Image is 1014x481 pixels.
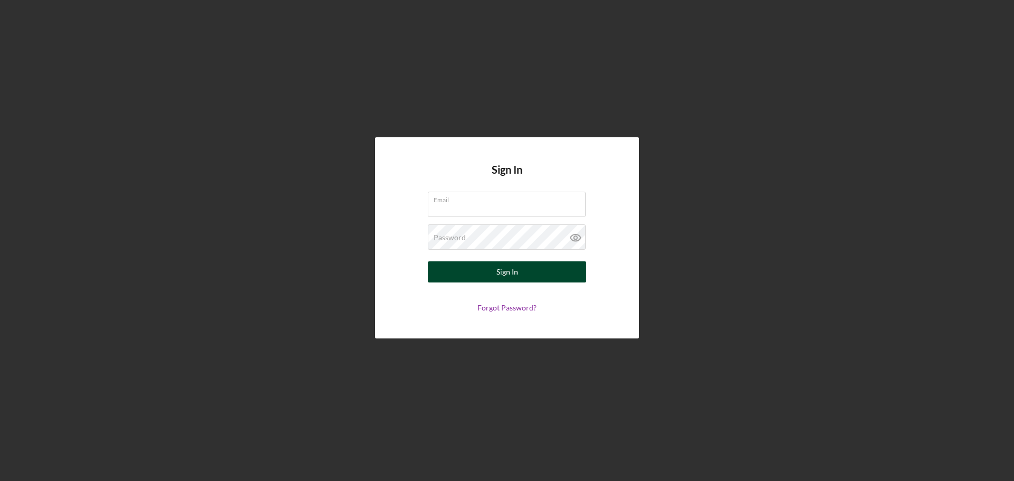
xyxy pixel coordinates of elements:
[492,164,522,192] h4: Sign In
[496,261,518,282] div: Sign In
[434,192,586,204] label: Email
[434,233,466,242] label: Password
[477,303,537,312] a: Forgot Password?
[428,261,586,282] button: Sign In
